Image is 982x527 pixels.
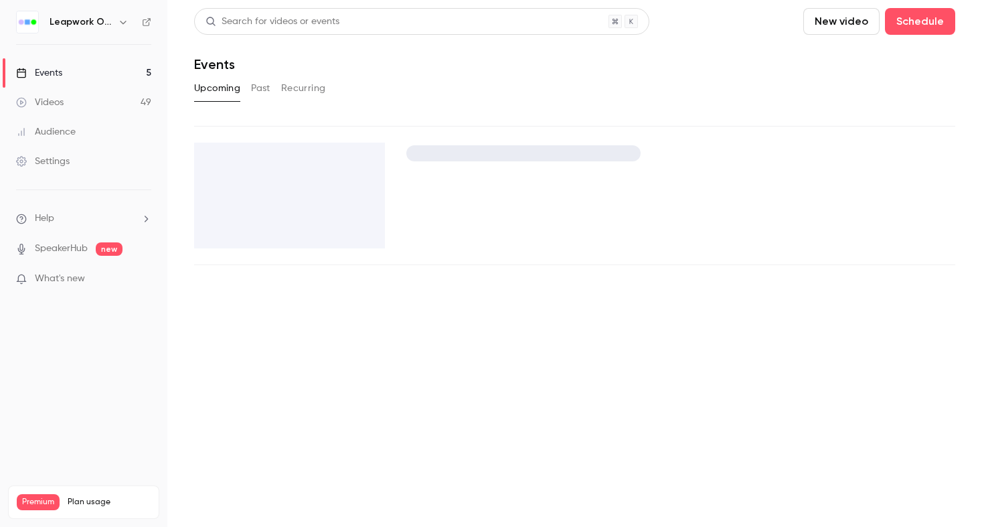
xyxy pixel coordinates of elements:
[17,11,38,33] img: Leapwork Online Event
[194,56,235,72] h1: Events
[16,155,70,168] div: Settings
[135,273,151,285] iframe: Noticeable Trigger
[96,242,122,256] span: new
[50,15,112,29] h6: Leapwork Online Event
[16,212,151,226] li: help-dropdown-opener
[885,8,955,35] button: Schedule
[17,494,60,510] span: Premium
[206,15,339,29] div: Search for videos or events
[251,78,270,99] button: Past
[16,125,76,139] div: Audience
[194,78,240,99] button: Upcoming
[803,8,880,35] button: New video
[16,96,64,109] div: Videos
[35,212,54,226] span: Help
[16,66,62,80] div: Events
[35,272,85,286] span: What's new
[281,78,326,99] button: Recurring
[35,242,88,256] a: SpeakerHub
[68,497,151,508] span: Plan usage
